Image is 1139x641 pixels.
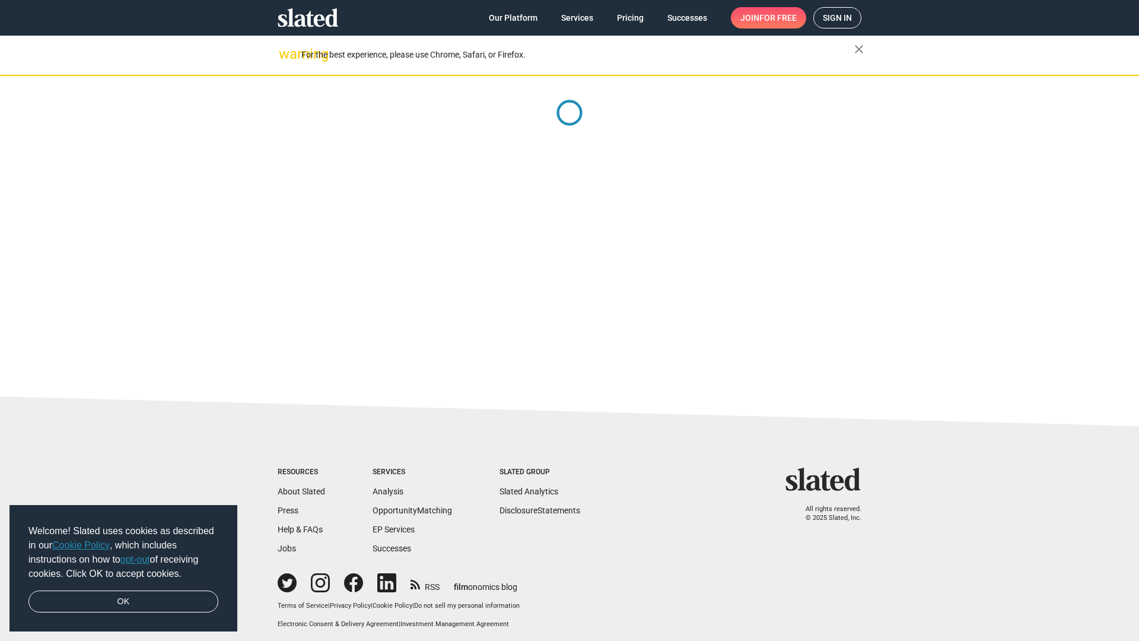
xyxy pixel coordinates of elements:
[412,602,414,610] span: |
[278,620,399,628] a: Electronic Consent & Delivery Agreement
[759,7,797,28] span: for free
[373,525,415,534] a: EP Services
[454,582,468,592] span: film
[499,468,580,477] div: Slated Group
[9,505,237,632] div: cookieconsent
[120,554,150,564] a: opt-out
[658,7,717,28] a: Successes
[617,7,644,28] span: Pricing
[731,7,806,28] a: Joinfor free
[823,8,852,28] span: Sign in
[479,7,547,28] a: Our Platform
[499,506,580,515] a: DisclosureStatements
[278,487,325,496] a: About Slated
[278,544,296,553] a: Jobs
[813,7,861,28] a: Sign in
[373,544,411,553] a: Successes
[740,7,797,28] span: Join
[278,506,298,515] a: Press
[28,591,218,613] a: dismiss cookie message
[852,42,866,56] mat-icon: close
[278,602,328,610] a: Terms of Service
[400,620,509,628] a: Investment Management Agreement
[399,620,400,628] span: |
[330,602,371,610] a: Privacy Policy
[607,7,653,28] a: Pricing
[499,487,558,496] a: Slated Analytics
[28,524,218,581] span: Welcome! Slated uses cookies as described in our , which includes instructions on how to of recei...
[373,602,412,610] a: Cookie Policy
[279,47,293,61] mat-icon: warning
[667,7,707,28] span: Successes
[373,506,452,515] a: OpportunityMatching
[454,572,517,593] a: filmonomics blog
[373,487,403,496] a: Analysis
[561,7,593,28] span: Services
[793,505,861,522] p: All rights reserved. © 2025 Slated, Inc.
[489,7,537,28] span: Our Platform
[552,7,603,28] a: Services
[278,525,323,534] a: Help & FAQs
[373,468,452,477] div: Services
[411,575,440,593] a: RSS
[414,602,520,611] button: Do not sell my personal information
[52,540,110,550] a: Cookie Policy
[301,47,854,63] div: For the best experience, please use Chrome, Safari, or Firefox.
[371,602,373,610] span: |
[328,602,330,610] span: |
[278,468,325,477] div: Resources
